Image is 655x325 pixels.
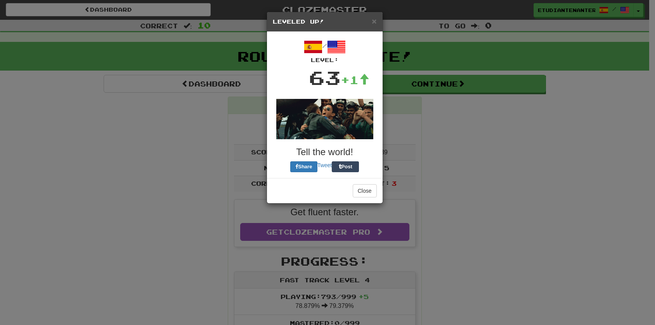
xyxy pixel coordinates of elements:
h3: Tell the world! [273,147,377,157]
h5: Leveled Up! [273,18,377,26]
button: Share [290,161,317,172]
div: 63 [309,64,341,91]
button: Post [332,161,359,172]
div: Level: [273,56,377,64]
a: Tweet [317,162,332,168]
div: +1 [341,72,369,88]
div: / [273,38,377,64]
button: Close [372,17,376,25]
span: × [372,17,376,26]
button: Close [353,184,377,197]
img: topgun-769e91374289d1a7cee4bdcce2229f64f1fa97f7cbbef9a35b896cb17c9c8419.gif [276,99,373,139]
